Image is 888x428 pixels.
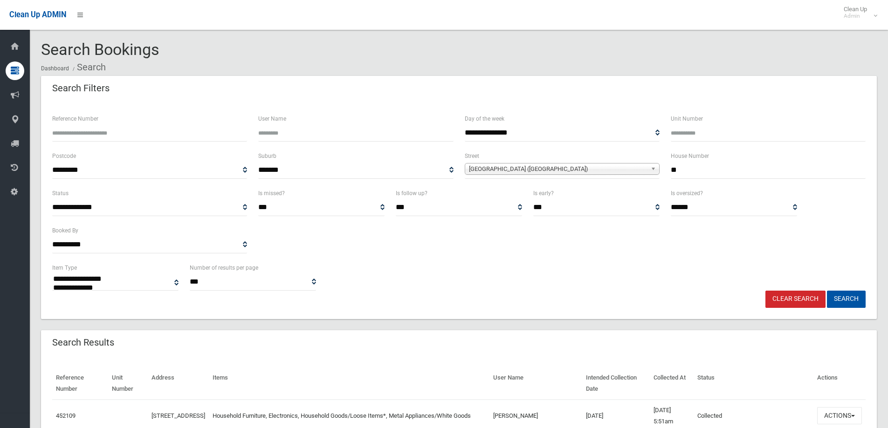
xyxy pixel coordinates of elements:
th: Actions [813,367,866,400]
label: Is follow up? [396,188,427,198]
th: Reference Number [52,367,108,400]
span: Clean Up [839,6,876,20]
th: Address [148,367,209,400]
a: Dashboard [41,65,69,72]
button: Actions [817,407,862,424]
a: [STREET_ADDRESS] [151,412,205,419]
label: Unit Number [671,114,703,124]
span: Search Bookings [41,40,159,59]
label: Booked By [52,225,78,236]
label: Reference Number [52,114,98,124]
label: Day of the week [465,114,504,124]
label: Suburb [258,151,276,161]
small: Admin [844,13,867,20]
th: Status [694,367,813,400]
label: Postcode [52,151,76,161]
th: Items [209,367,490,400]
a: 452109 [56,412,76,419]
li: Search [70,59,106,76]
label: User Name [258,114,286,124]
header: Search Results [41,333,125,352]
button: Search [827,291,866,308]
th: Intended Collection Date [582,367,650,400]
label: House Number [671,151,709,161]
label: Is oversized? [671,188,703,198]
label: Street [465,151,479,161]
th: Unit Number [108,367,148,400]
a: Clear Search [765,291,826,308]
th: Collected At [650,367,694,400]
label: Is missed? [258,188,285,198]
span: Clean Up ADMIN [9,10,66,19]
label: Number of results per page [190,263,258,273]
header: Search Filters [41,79,121,97]
label: Is early? [533,188,554,198]
label: Item Type [52,263,77,273]
label: Status [52,188,69,198]
span: [GEOGRAPHIC_DATA] ([GEOGRAPHIC_DATA]) [469,163,647,175]
th: User Name [489,367,582,400]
